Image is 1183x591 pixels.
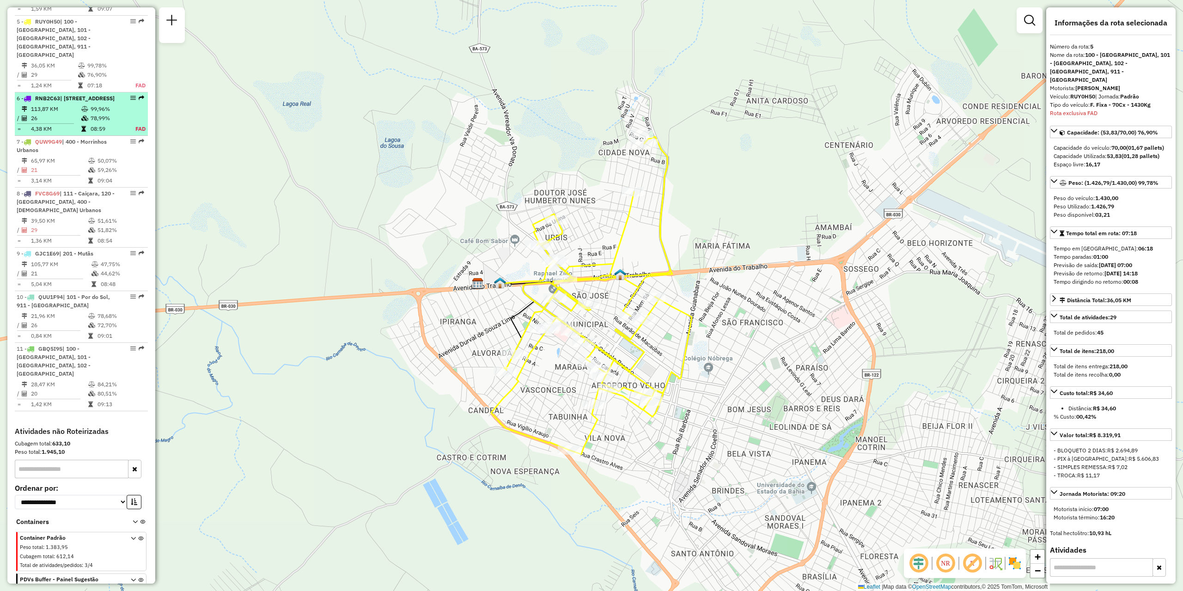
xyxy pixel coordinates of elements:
td: = [17,280,21,289]
div: Peso total: [15,448,148,456]
strong: 0,00 [1109,371,1121,378]
td: 76,90% [87,70,125,79]
span: | 101 - Por do Sol, 911 - [GEOGRAPHIC_DATA] [17,293,110,309]
strong: 218,00 [1110,363,1128,370]
div: Motorista início: [1054,505,1168,513]
li: Distância: [1068,404,1168,413]
i: Distância Total [22,158,27,164]
div: Total de itens entrega: [1054,362,1168,371]
span: 6 - [17,95,115,102]
strong: 100 - [GEOGRAPHIC_DATA], 101 - [GEOGRAPHIC_DATA], 102 - [GEOGRAPHIC_DATA], 911 - [GEOGRAPHIC_DATA] [1050,51,1170,83]
div: Total de atividades:29 [1050,325,1172,341]
td: 78,68% [97,311,144,321]
strong: RUY0H50 [1070,93,1095,100]
span: 3/4 [85,562,93,568]
a: Total de atividades:29 [1050,311,1172,323]
div: Cubagem total: [15,439,148,448]
td: / [17,70,21,79]
td: 50,07% [97,156,144,165]
strong: R$ 34,60 [1093,405,1116,412]
em: Rota exportada [139,18,144,24]
em: Opções [130,139,136,144]
td: / [17,321,21,330]
div: - PIX à [GEOGRAPHIC_DATA]: [1054,455,1168,463]
em: Rota exportada [139,294,144,299]
td: 113,87 KM [30,104,81,114]
strong: 1.426,79 [1091,203,1114,210]
span: 11 - [17,345,91,377]
strong: 53,83 [1107,152,1122,159]
td: = [17,81,21,90]
em: Rota exportada [139,139,144,144]
td: 72,70% [97,321,144,330]
span: 36,05 KM [1107,297,1131,304]
div: Motorista: [1050,84,1172,92]
strong: [DATE] 14:18 [1104,270,1138,277]
strong: 1.430,00 [1095,195,1118,201]
td: 26 [30,321,88,330]
div: Peso disponível: [1054,211,1168,219]
div: Capacidade do veículo: [1054,144,1168,152]
em: Opções [130,250,136,256]
strong: (01,67 pallets) [1126,144,1164,151]
td: 78,99% [90,114,126,123]
em: Opções [130,294,136,299]
a: Leaflet [858,584,880,590]
i: Tempo total em rota [91,281,96,287]
span: GBQ5I95 [38,345,62,352]
div: Tempo total em rota: 07:18 [1050,241,1172,290]
strong: Padrão [1120,93,1139,100]
td: 51,61% [97,216,144,225]
span: | 111 - Caiçara, 120 - [GEOGRAPHIC_DATA], 400 - [DEMOGRAPHIC_DATA] Urbanos [17,190,115,213]
span: Ocultar deslocamento [908,552,930,574]
label: Ordenar por: [15,482,148,494]
a: Peso: (1.426,79/1.430,00) 99,78% [1050,176,1172,189]
span: Peso do veículo: [1054,195,1118,201]
i: Tempo total em rota [88,238,93,244]
td: 07:18 [87,81,125,90]
div: Total de itens: [1060,347,1114,355]
span: Peso total [20,544,43,550]
i: % de utilização do peso [78,63,85,68]
td: FAD [126,124,146,134]
div: % Custo: [1054,413,1168,421]
strong: 1.945,10 [42,448,65,455]
span: : [82,562,83,568]
i: Total de Atividades [22,323,27,328]
td: 44,62% [100,269,144,278]
em: Rota exportada [139,346,144,351]
span: 5 - [17,18,91,58]
strong: 218,00 [1096,347,1114,354]
a: Nova sessão e pesquisa [163,11,181,32]
i: Tempo total em rota [78,83,83,88]
i: Total de Atividades [22,271,27,276]
div: - SIMPLES REMESSA: [1054,463,1168,471]
td: 26 [30,114,81,123]
h4: Atividades não Roteirizadas [15,427,148,436]
td: 09:07 [97,4,144,13]
div: Previsão de saída: [1054,261,1168,269]
td: = [17,124,21,134]
span: GJC1E69 [35,250,59,257]
i: Distância Total [22,313,27,319]
span: Capacidade: (53,83/70,00) 76,90% [1067,129,1158,136]
a: Exibir filtros [1020,11,1039,30]
strong: 45 [1097,329,1104,336]
div: Motorista término: [1054,513,1168,522]
a: OpenStreetMap [912,584,951,590]
em: Rota exportada [139,250,144,256]
strong: 5 [1090,43,1093,50]
span: 612,14 [56,553,74,560]
i: % de utilização do peso [88,382,95,387]
span: R$ 5.606,83 [1128,455,1159,462]
strong: 16,17 [1085,161,1100,168]
i: Total de Atividades [22,72,27,78]
div: Capacidade: (53,83/70,00) 76,90% [1050,140,1172,172]
td: 29 [30,225,88,235]
strong: 03,21 [1095,211,1110,218]
div: Espaço livre: [1054,160,1168,169]
img: 400 UDC Full Guanambi [614,268,626,280]
span: | [STREET_ADDRESS] [60,95,115,102]
a: Jornada Motorista: 09:20 [1050,487,1172,500]
div: Veículo: [1050,92,1172,101]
